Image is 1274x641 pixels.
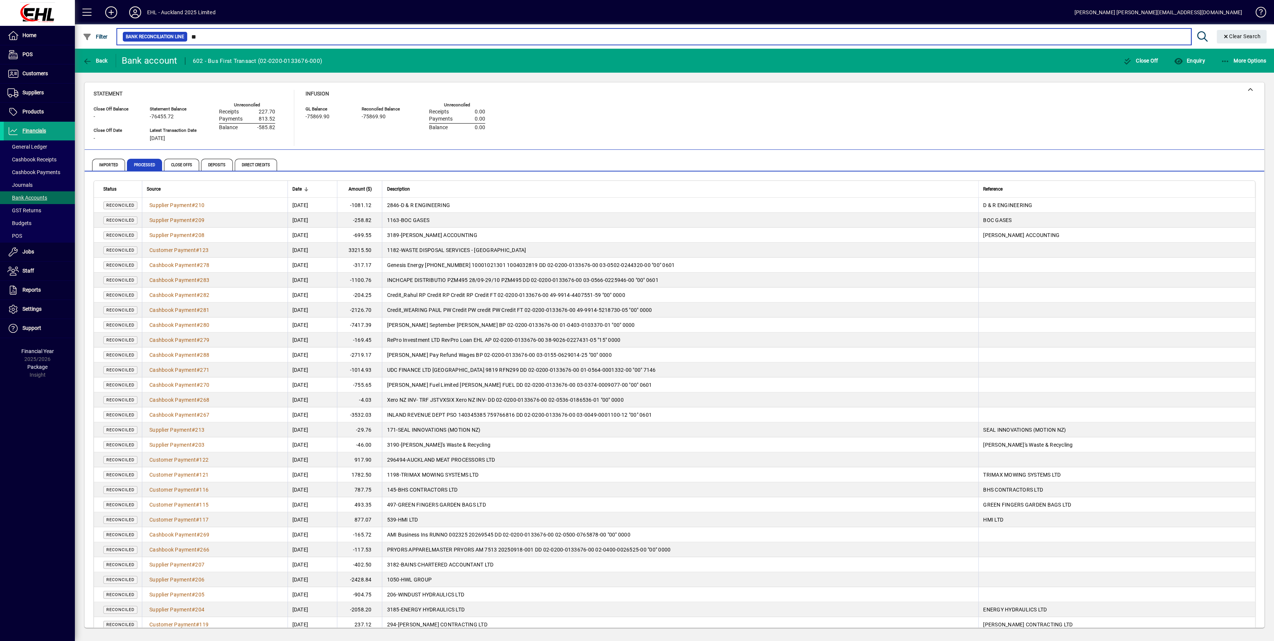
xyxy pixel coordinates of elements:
span: 813.52 [259,116,275,122]
td: -2719.17 [337,347,382,362]
span: Reconciled [106,203,134,208]
a: Customer Payment#116 [147,486,211,494]
span: Supplier Payment [149,607,192,613]
span: Cashbook Payment [149,337,197,343]
span: Customer Payment [149,247,196,253]
span: Reconciled [106,308,134,313]
a: Bank Accounts [4,191,75,204]
span: # [192,592,195,598]
span: 267 [200,412,209,418]
span: Payments [219,116,243,122]
span: - [399,217,401,223]
span: Enquiry [1174,58,1205,64]
button: Profile [123,6,147,19]
span: 203 [195,442,204,448]
td: [DATE] [288,228,337,243]
span: Back [83,58,108,64]
a: Cashbook Payment#266 [147,546,212,554]
span: 119 [199,622,209,628]
span: # [192,442,195,448]
span: Journals [7,182,33,188]
span: - [94,136,95,142]
span: D & R ENGINEERING [401,202,450,208]
span: Customer Payment [149,502,196,508]
span: # [197,337,200,343]
td: [DATE] [288,303,337,318]
span: INLAND REVENUE DEPT PSO 140345385 759766816 DD 02-0200-0133676-00 03-0049-0001100-12 "00" 0601 [387,412,652,418]
span: Cashbook Payment [149,532,197,538]
a: Supplier Payment#203 [147,441,207,449]
span: -76455.72 [150,114,174,120]
span: Close Off Date [94,128,139,133]
span: - [94,114,95,120]
td: -4.03 [337,392,382,407]
span: Filter [83,34,108,40]
span: 205 [195,592,204,598]
a: POS [4,45,75,64]
span: 270 [200,382,209,388]
span: # [196,517,199,523]
td: [DATE] [288,318,337,332]
span: Cashbook Payment [149,397,197,403]
a: Cashbook Receipts [4,153,75,166]
a: Customer Payment#119 [147,620,211,629]
span: Cashbook Payment [149,292,197,298]
span: Customer Payment [149,472,196,478]
a: Cashbook Payment#283 [147,276,212,284]
a: Reports [4,281,75,300]
span: # [196,502,199,508]
a: Supplier Payment#206 [147,575,207,584]
a: Cashbook Payment#269 [147,531,212,539]
span: 207 [195,562,204,568]
span: Amount ($) [348,185,371,193]
span: Payments [429,116,453,122]
div: 602 - Bus First Transact (02-0200-0133676-000) [193,55,322,67]
a: Knowledge Base [1250,1,1265,26]
span: # [196,622,199,628]
span: Customer Payment [149,457,196,463]
span: 117 [199,517,209,523]
a: Supplier Payment#208 [147,231,207,239]
span: # [197,547,200,553]
span: Deposits [201,159,233,171]
span: Package [27,364,48,370]
span: 171 [387,427,396,433]
span: Reconciled [106,398,134,402]
span: Date [292,185,302,193]
span: Cashbook Payment [149,382,197,388]
a: Supplier Payment#204 [147,605,207,614]
span: Credit_Rahul RP Credit RP Credit RP Credit FT 02-0200-0133676-00 49-9914-4407551-59 "00" 0000 [387,292,625,298]
span: 213 [195,427,204,433]
a: Customers [4,64,75,83]
button: Close Off [1121,54,1160,67]
span: Cashbook Payment [149,322,197,328]
span: # [197,262,200,268]
span: BOC GASES [401,217,429,223]
td: -755.65 [337,377,382,392]
td: -204.25 [337,288,382,303]
span: Reconciled [106,218,134,223]
span: # [197,382,200,388]
span: INCHCAPE DISTRIBUTIO PZM495 28/09-29/10 PZM495 DD 02-0200-0133676-00 03-0566-0225946-00 "00" 0601 [387,277,658,283]
a: Cashbook Payment#281 [147,306,212,314]
span: - [399,232,401,238]
span: Xero NZ INV- TRF JSTVXSIX Xero NZ INV- DD 02-0200-0133676-00 02-0536-0186536-01 "00" 0000 [387,397,623,403]
span: # [197,277,200,283]
td: [DATE] [288,213,337,228]
td: -3532.03 [337,407,382,422]
span: Balance [219,125,238,131]
span: Supplier Payment [149,577,192,583]
span: Reconciled [106,278,134,283]
span: # [196,457,199,463]
span: Cashbook Payment [149,352,197,358]
span: Financial Year [21,348,54,354]
a: Supplier Payment#213 [147,426,207,434]
span: # [197,307,200,313]
a: Cashbook Payments [4,166,75,179]
a: Customer Payment#122 [147,456,211,464]
span: Balance [429,125,448,131]
span: Reconciled [106,353,134,358]
span: Reconciled [106,413,134,417]
span: GST Returns [7,207,41,213]
span: Supplier Payment [149,592,192,598]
